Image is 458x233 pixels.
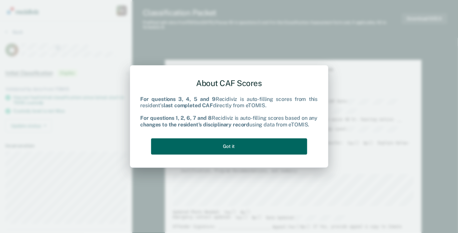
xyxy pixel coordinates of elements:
button: Got it [151,138,307,155]
div: About CAF Scores [141,73,318,93]
b: For questions 1, 2, 6, 7 and 8 [141,115,212,121]
b: changes to the resident's disciplinary record [141,121,250,128]
b: last completed CAF [164,102,213,109]
b: For questions 3, 4, 5 and 9 [141,96,216,102]
div: Recidiviz is auto-filling scores from this resident's directly from eTOMIS. Recidiviz is auto-fil... [141,96,318,128]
